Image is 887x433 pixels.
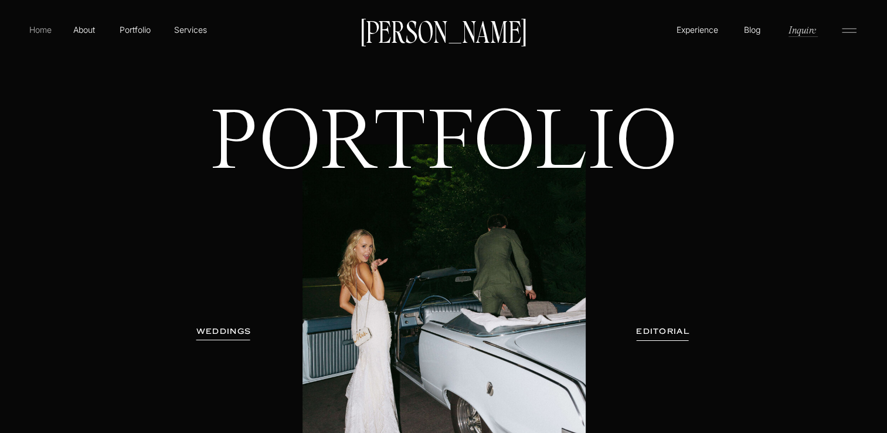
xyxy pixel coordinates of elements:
a: Portfolio [114,23,156,36]
a: Services [173,23,208,36]
a: Inquire [787,23,817,36]
a: [PERSON_NAME] [355,18,532,43]
a: Blog [741,23,763,35]
a: WEDDINGS [187,326,261,337]
a: Home [27,23,54,36]
h1: PORTFOLIO [191,106,698,263]
a: EDITORIAL [620,326,706,337]
a: Experience [675,23,720,36]
a: About [71,23,97,35]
